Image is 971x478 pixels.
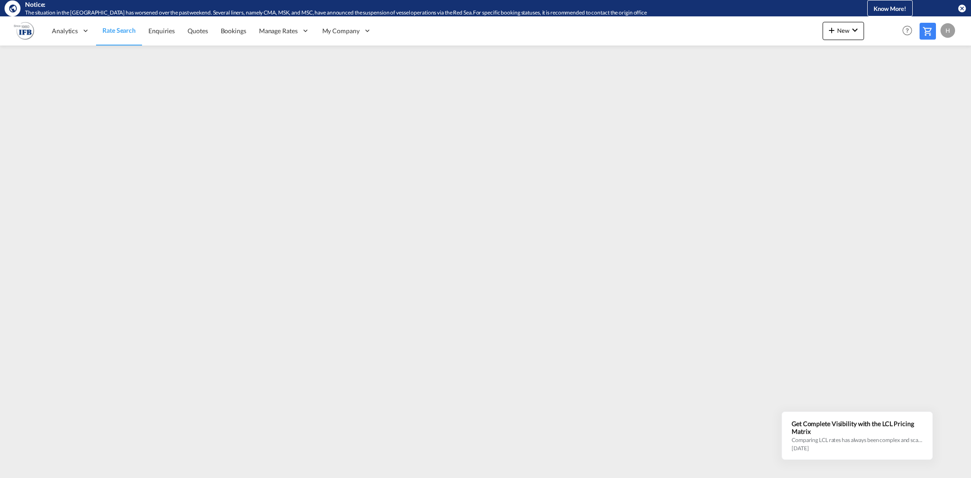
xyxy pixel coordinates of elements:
[8,4,17,13] md-icon: icon-earth
[25,9,822,17] div: The situation in the Red Sea has worsened over the past weekend. Several liners, namely CMA, MSK,...
[253,16,316,46] div: Manage Rates
[940,23,955,38] div: H
[900,23,915,38] span: Help
[874,5,906,12] span: Know More!
[102,26,136,34] span: Rate Search
[900,23,920,39] div: Help
[221,27,246,35] span: Bookings
[316,16,378,46] div: My Company
[14,20,34,41] img: b628ab10256c11eeb52753acbc15d091.png
[322,26,360,36] span: My Company
[823,22,864,40] button: icon-plus 400-fgNewicon-chevron-down
[142,16,181,46] a: Enquiries
[259,26,298,36] span: Manage Rates
[849,25,860,36] md-icon: icon-chevron-down
[96,16,142,46] a: Rate Search
[826,25,837,36] md-icon: icon-plus 400-fg
[188,27,208,35] span: Quotes
[214,16,253,46] a: Bookings
[826,27,860,34] span: New
[957,4,966,13] button: icon-close-circle
[148,27,175,35] span: Enquiries
[181,16,214,46] a: Quotes
[46,16,96,46] div: Analytics
[52,26,78,36] span: Analytics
